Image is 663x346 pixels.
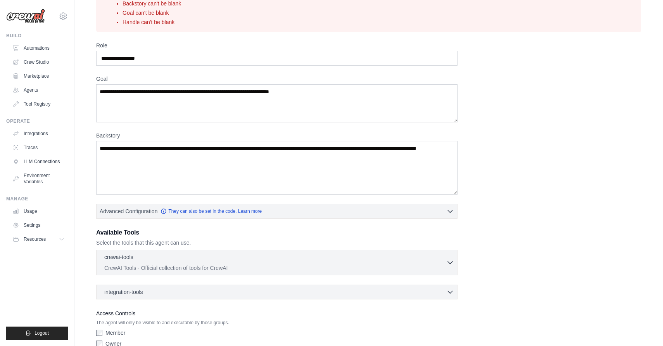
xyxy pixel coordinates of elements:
[96,309,458,318] label: Access Controls
[123,18,223,26] li: Handle can't be blank
[9,169,68,188] a: Environment Variables
[96,132,458,139] label: Backstory
[9,219,68,231] a: Settings
[100,288,454,296] button: integration-tools
[104,253,133,261] p: crewai-tools
[96,228,458,237] h3: Available Tools
[105,329,125,337] label: Member
[96,239,458,247] p: Select the tools that this agent can use.
[100,253,454,272] button: crewai-tools CrewAI Tools - Official collection of tools for CrewAI
[104,264,446,272] p: CrewAI Tools - Official collection of tools for CrewAI
[9,233,68,245] button: Resources
[9,98,68,110] a: Tool Registry
[6,327,68,340] button: Logout
[9,155,68,168] a: LLM Connections
[9,42,68,54] a: Automations
[9,84,68,96] a: Agents
[6,9,45,24] img: Logo
[9,70,68,82] a: Marketplace
[6,118,68,124] div: Operate
[6,196,68,202] div: Manage
[9,56,68,68] a: Crew Studio
[96,75,458,83] label: Goal
[6,33,68,39] div: Build
[97,204,457,218] button: Advanced Configuration They can also be set in the code. Learn more
[24,236,46,242] span: Resources
[96,42,458,49] label: Role
[96,320,458,326] p: The agent will only be visible to and executable by those groups.
[161,208,262,214] a: They can also be set in the code. Learn more
[9,205,68,217] a: Usage
[9,141,68,154] a: Traces
[104,288,143,296] span: integration-tools
[123,9,223,17] li: Goal can't be blank
[9,127,68,140] a: Integrations
[100,207,157,215] span: Advanced Configuration
[35,330,49,336] span: Logout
